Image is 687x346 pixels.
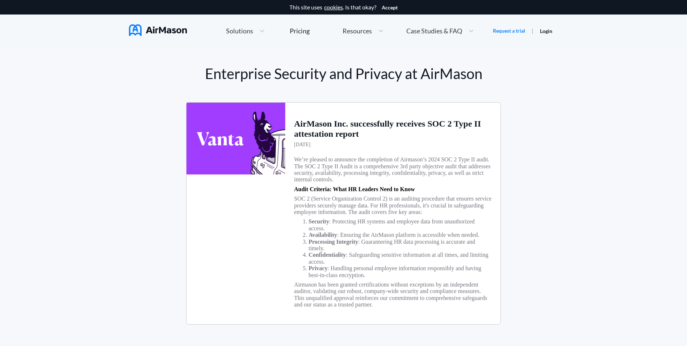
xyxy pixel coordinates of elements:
[290,28,310,34] div: Pricing
[406,28,462,34] span: Case Studies & FAQ
[324,4,343,11] a: cookies
[294,156,492,183] h3: We’re pleased to announce the completion of Airmason’s 2024 SOC 2 Type II audit. The SOC 2 Type I...
[187,103,285,174] img: Vanta Logo
[309,218,492,232] li: : Protecting HR systems and employee data from unauthorized access.
[309,239,358,245] span: Processing Integrity
[309,252,492,265] li: : Safeguarding sensitive information at all times, and limiting access.
[294,142,310,148] h3: [DATE]
[382,5,398,11] button: Accept cookies
[309,265,327,271] span: Privacy
[343,28,372,34] span: Resources
[309,239,492,252] li: : Guaranteeing HR data processing is accurate and timely.
[493,27,525,34] a: Request a trial
[129,24,187,36] img: AirMason Logo
[309,252,346,258] span: Confidentiality
[294,119,492,139] h1: AirMason Inc. successfully receives SOC 2 Type II attestation report
[186,65,501,82] h1: Enterprise Security and Privacy at AirMason
[532,27,533,34] span: |
[309,232,492,238] li: : Ensuring the AirMason platform is accessible when needed.
[309,232,337,238] span: Availability
[540,28,552,34] a: Login
[226,28,253,34] span: Solutions
[294,281,492,308] h3: Airmason has been granted certifications without exceptions by an independent auditor, validating...
[309,265,492,279] li: : Handling personal employee information responsibly and having best-in-class encryption.
[290,24,310,37] a: Pricing
[294,186,415,193] p: Audit Criteria: What HR Leaders Need to Know
[309,218,329,225] span: Security
[294,195,492,215] h3: SOC 2 (Service Organization Control 2) is an auditing procedure that ensures service providers se...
